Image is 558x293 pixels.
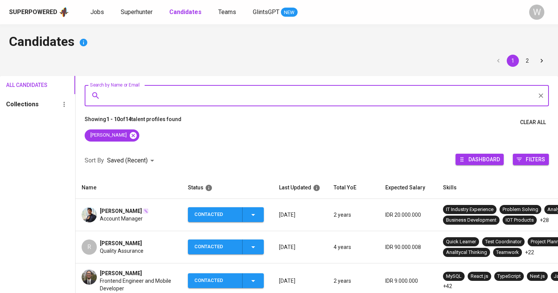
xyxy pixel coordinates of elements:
[253,8,298,17] a: GlintsGPT NEW
[491,55,549,67] nav: pagination navigation
[9,6,69,18] a: Superpoweredapp logo
[525,249,534,256] p: +22
[169,8,203,17] a: Candidates
[273,177,328,199] th: Last Updated
[9,33,549,52] h4: Candidates
[82,207,97,222] img: 11b8e65640b2673db7121cb711b7a550.jpeg
[334,277,373,285] p: 2 years
[100,215,143,222] span: Account Manager
[82,269,97,285] img: 946e29c3806c4e4ec87aaddab15fc7b2.png
[100,247,143,255] span: Quality Assurance
[90,8,104,16] span: Jobs
[279,211,322,219] p: [DATE]
[536,55,548,67] button: Go to next page
[485,238,522,246] div: Test Coordinator
[513,154,549,165] button: Filters
[385,243,431,251] p: IDR 90.000.008
[194,207,236,222] div: Contacted
[169,8,202,16] b: Candidates
[446,249,487,256] div: Analitycal Thinking
[194,239,236,254] div: Contacted
[218,8,238,17] a: Teams
[507,55,519,67] button: page 1
[59,6,69,18] img: app logo
[100,269,142,277] span: [PERSON_NAME]
[106,116,120,122] b: 1 - 10
[107,154,157,168] div: Saved (Recent)
[536,90,546,101] button: Clear
[443,282,452,290] p: +42
[121,8,153,16] span: Superhunter
[385,277,431,285] p: IDR 9.000.000
[182,177,273,199] th: Status
[218,8,236,16] span: Teams
[446,206,493,213] div: IT Industry Experience
[253,8,279,16] span: GlintsGPT
[188,273,264,288] button: Contacted
[334,243,373,251] p: 4 years
[446,217,497,224] div: Business Development
[379,177,437,199] th: Expected Salary
[456,154,504,165] button: Dashboard
[188,207,264,222] button: Contacted
[85,115,181,129] p: Showing of talent profiles found
[328,177,379,199] th: Total YoE
[100,207,142,215] span: [PERSON_NAME]
[497,273,521,280] div: TypeScript
[517,115,549,129] button: Clear All
[121,8,154,17] a: Superhunter
[6,80,36,90] span: All Candidates
[530,273,545,280] div: Next.js
[446,238,476,246] div: Quick Learner
[85,129,139,142] div: [PERSON_NAME]
[529,5,544,20] div: W
[526,154,545,164] span: Filters
[521,55,533,67] button: Go to page 2
[506,217,534,224] div: IOT Products
[100,239,142,247] span: [PERSON_NAME]
[446,273,462,280] div: MySQL
[90,8,106,17] a: Jobs
[76,177,182,199] th: Name
[496,249,519,256] div: Teamwork
[85,156,104,165] p: Sort By
[385,211,431,219] p: IDR 20.000.000
[279,243,322,251] p: [DATE]
[6,99,39,110] h6: Collections
[194,273,236,288] div: Contacted
[503,206,538,213] div: Problem Solving
[107,156,148,165] p: Saved (Recent)
[82,239,97,255] div: R
[468,154,500,164] span: Dashboard
[334,211,373,219] p: 2 years
[100,277,176,292] span: Frontend Engineer and Mobile Developer
[143,208,149,214] img: magic_wand.svg
[85,132,131,139] span: [PERSON_NAME]
[520,118,546,127] span: Clear All
[188,239,264,254] button: Contacted
[471,273,488,280] div: React.js
[540,216,549,224] p: +28
[279,277,322,285] p: [DATE]
[9,8,57,17] div: Superpowered
[281,9,298,16] span: NEW
[125,116,131,122] b: 14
